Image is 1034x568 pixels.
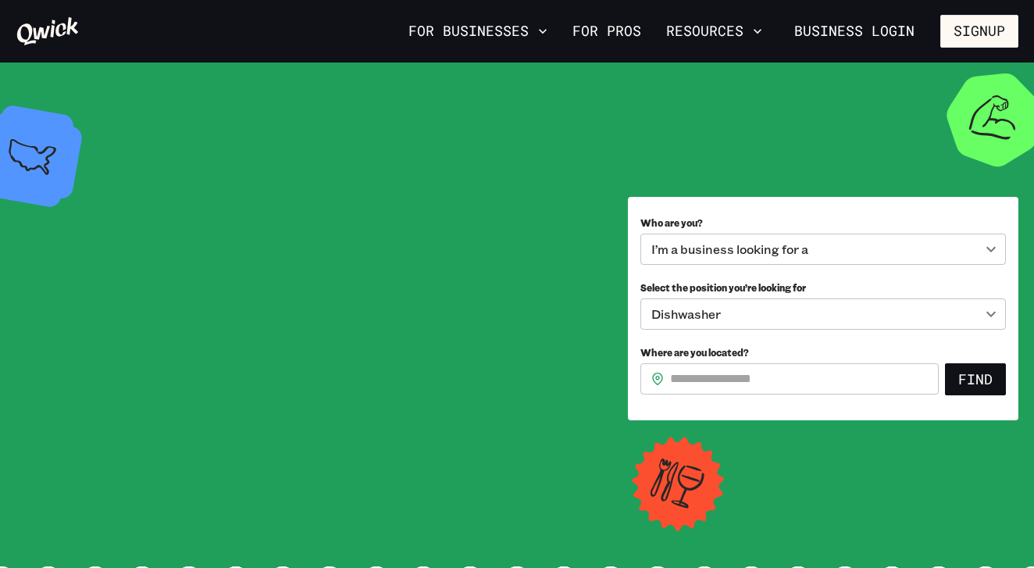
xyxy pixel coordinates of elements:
[940,15,1018,48] button: Signup
[640,281,806,294] span: Select the position you’re looking for
[640,346,749,359] span: Where are you located?
[640,234,1006,265] div: I’m a business looking for a
[566,18,647,45] a: For Pros
[945,363,1006,396] button: Find
[781,15,928,48] a: Business Login
[640,216,703,229] span: Who are you?
[402,18,554,45] button: For Businesses
[660,18,768,45] button: Resources
[640,298,1006,330] div: Dishwasher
